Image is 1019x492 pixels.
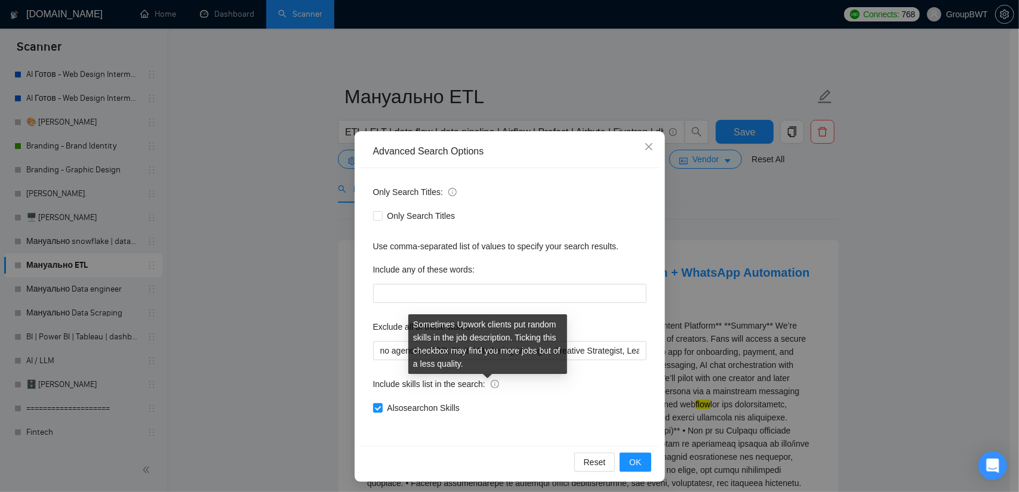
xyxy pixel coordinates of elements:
span: Also search on Skills [383,401,464,414]
div: Use comma-separated list of values to specify your search results. [373,240,647,253]
span: info-circle [448,188,457,196]
div: Open Intercom Messenger [978,451,1007,480]
label: Exclude all of these words: [373,317,473,336]
label: Include any of these words: [373,260,475,279]
button: Reset [574,453,615,472]
span: Only Search Titles [383,209,460,222]
span: info-circle [491,380,499,388]
button: OK [620,453,651,472]
span: close [644,142,654,151]
button: Close [633,131,665,163]
div: Sometimes Upwork clients put random skills in the job description. Ticking this checkbox may find... [408,314,567,374]
span: Only Search Titles: [373,185,457,199]
span: Reset [584,456,606,469]
span: OK [629,456,641,469]
span: Include skills list in the search: [373,377,499,391]
div: Advanced Search Options [373,145,647,158]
